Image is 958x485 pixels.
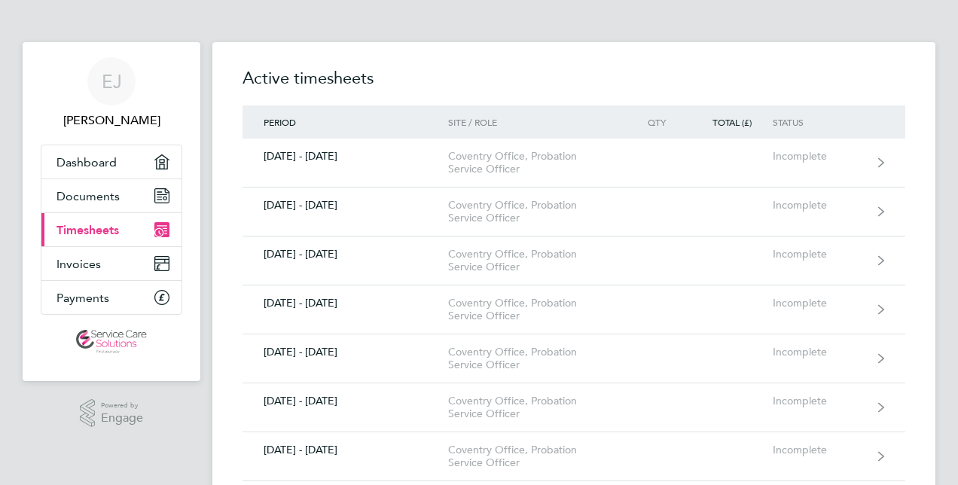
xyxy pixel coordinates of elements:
a: [DATE] - [DATE]Coventry Office, Probation Service OfficerIncomplete [243,334,905,383]
div: [DATE] - [DATE] [243,297,448,310]
h2: Active timesheets [243,66,905,105]
div: Incomplete [773,395,865,407]
div: Coventry Office, Probation Service Officer [448,297,621,322]
div: Incomplete [773,248,865,261]
div: Incomplete [773,199,865,212]
div: Site / Role [448,117,621,127]
span: Period [264,116,296,128]
div: Coventry Office, Probation Service Officer [448,248,621,273]
a: EJ[PERSON_NAME] [41,57,182,130]
a: [DATE] - [DATE]Coventry Office, Probation Service OfficerIncomplete [243,188,905,236]
span: Payments [56,291,109,305]
div: Status [773,117,865,127]
div: Total (£) [687,117,773,127]
span: Documents [56,189,120,203]
a: Powered byEngage [80,399,144,428]
div: [DATE] - [DATE] [243,395,448,407]
span: Dashboard [56,155,117,169]
a: [DATE] - [DATE]Coventry Office, Probation Service OfficerIncomplete [243,139,905,188]
div: Incomplete [773,150,865,163]
div: [DATE] - [DATE] [243,248,448,261]
div: Coventry Office, Probation Service Officer [448,395,621,420]
div: [DATE] - [DATE] [243,444,448,456]
a: Go to home page [41,330,182,354]
a: Invoices [41,247,182,280]
img: servicecare-logo-retina.png [76,330,147,354]
span: Invoices [56,257,101,271]
a: Documents [41,179,182,212]
span: Powered by [101,399,143,412]
div: [DATE] - [DATE] [243,150,448,163]
div: Coventry Office, Probation Service Officer [448,346,621,371]
a: [DATE] - [DATE]Coventry Office, Probation Service OfficerIncomplete [243,236,905,285]
a: Payments [41,281,182,314]
a: [DATE] - [DATE]Coventry Office, Probation Service OfficerIncomplete [243,383,905,432]
div: Coventry Office, Probation Service Officer [448,150,621,175]
span: Esther Jilo [41,111,182,130]
a: Timesheets [41,213,182,246]
div: [DATE] - [DATE] [243,199,448,212]
div: Incomplete [773,444,865,456]
span: EJ [102,72,122,91]
div: Coventry Office, Probation Service Officer [448,199,621,224]
div: Qty [621,117,687,127]
span: Timesheets [56,223,119,237]
a: [DATE] - [DATE]Coventry Office, Probation Service OfficerIncomplete [243,285,905,334]
div: [DATE] - [DATE] [243,346,448,358]
span: Engage [101,412,143,425]
div: Coventry Office, Probation Service Officer [448,444,621,469]
div: Incomplete [773,346,865,358]
a: [DATE] - [DATE]Coventry Office, Probation Service OfficerIncomplete [243,432,905,481]
div: Incomplete [773,297,865,310]
a: Dashboard [41,145,182,178]
nav: Main navigation [23,42,200,381]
